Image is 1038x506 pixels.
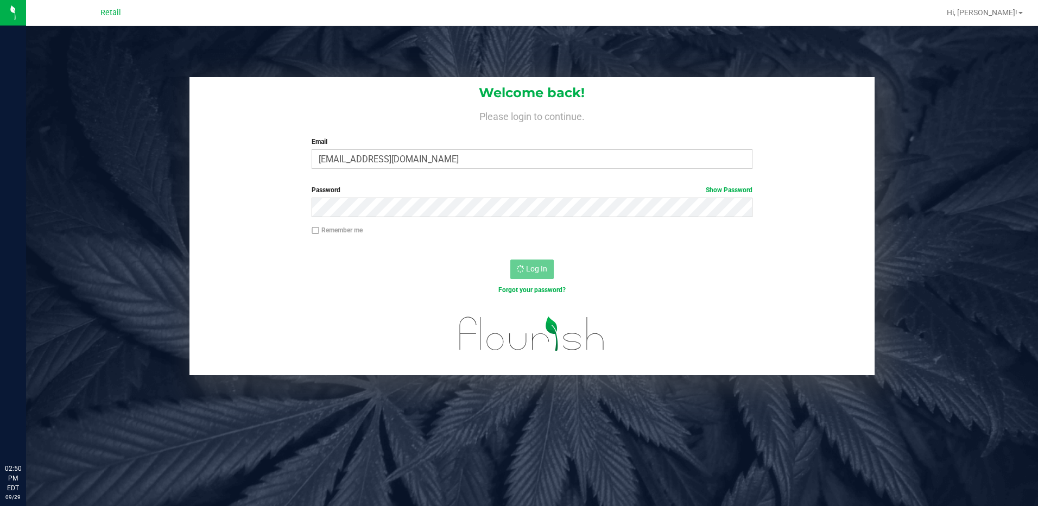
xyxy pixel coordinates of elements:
[498,286,566,294] a: Forgot your password?
[510,260,554,279] button: Log In
[312,137,752,147] label: Email
[189,86,875,100] h1: Welcome back!
[189,109,875,122] h4: Please login to continue.
[5,464,21,493] p: 02:50 PM EDT
[5,493,21,501] p: 09/29
[100,8,121,17] span: Retail
[947,8,1017,17] span: Hi, [PERSON_NAME]!
[312,225,363,235] label: Remember me
[446,306,618,362] img: flourish_logo.svg
[526,264,547,273] span: Log In
[312,186,340,194] span: Password
[706,186,752,194] a: Show Password
[312,227,319,235] input: Remember me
